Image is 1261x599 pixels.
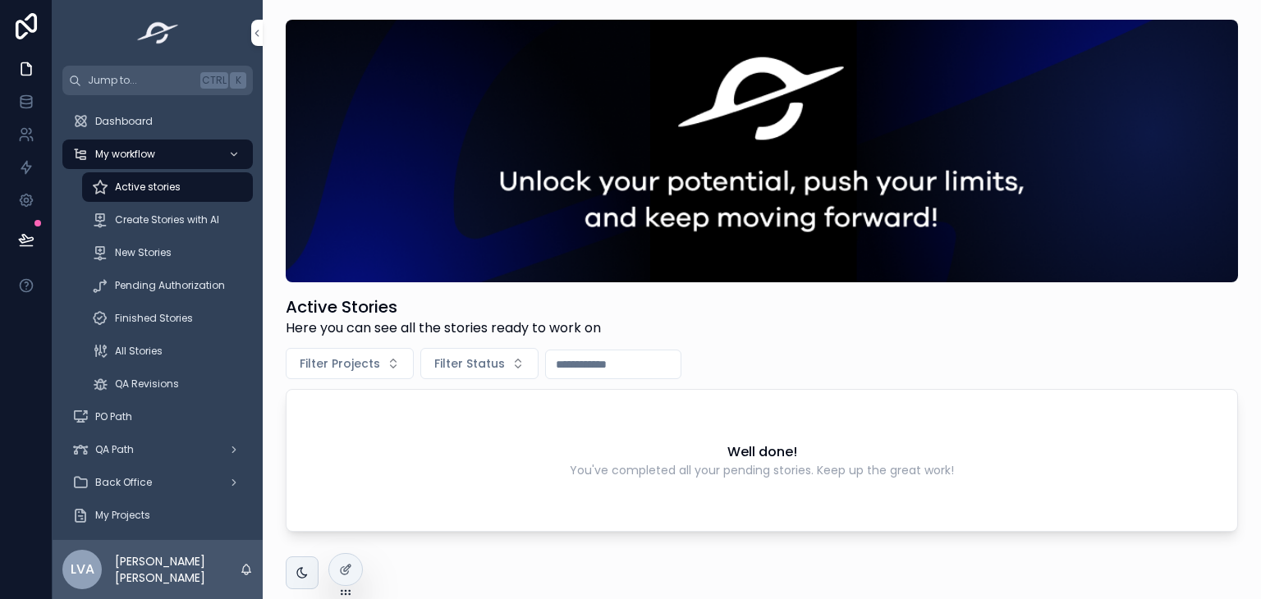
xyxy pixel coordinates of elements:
button: Jump to...CtrlK [62,66,253,95]
a: PO Path [62,402,253,432]
span: Filter Status [434,355,505,372]
a: Pending Authorization [82,271,253,300]
span: QA Path [95,443,134,456]
a: Active stories [82,172,253,202]
a: My Projects [62,501,253,530]
a: QA Revisions [82,369,253,399]
span: K [232,74,245,87]
a: Back Office [62,468,253,497]
h2: Well done! [727,442,797,462]
a: My workflow [62,139,253,169]
span: Active stories [115,181,181,194]
a: Dashboard [62,107,253,136]
img: App logo [132,20,184,46]
a: New Stories [82,238,253,267]
a: QA Path [62,435,253,464]
span: Jump to... [88,74,194,87]
div: scrollable content [53,95,263,540]
span: All Stories [115,345,163,358]
span: QA Revisions [115,377,179,391]
span: My Projects [95,509,150,522]
span: Finished Stories [115,312,193,325]
a: Finished Stories [82,304,253,333]
span: Dashboard [95,115,153,128]
span: PO Path [95,410,132,423]
span: Here you can see all the stories ready to work on [286,318,601,338]
button: Select Button [420,348,539,379]
span: You've completed all your pending stories. Keep up the great work! [570,462,954,478]
span: New Stories [115,246,172,259]
span: Back Office [95,476,152,489]
span: Create Stories with AI [115,213,219,226]
a: Create Stories with AI [82,205,253,235]
span: Filter Projects [300,355,380,372]
span: Ctrl [200,72,228,89]
a: All Stories [82,336,253,366]
p: [PERSON_NAME] [PERSON_NAME] [115,553,240,586]
span: My workflow [95,148,155,161]
h1: Active Stories [286,295,601,318]
button: Select Button [286,348,414,379]
span: Pending Authorization [115,279,225,292]
span: LVA [71,560,94,579]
